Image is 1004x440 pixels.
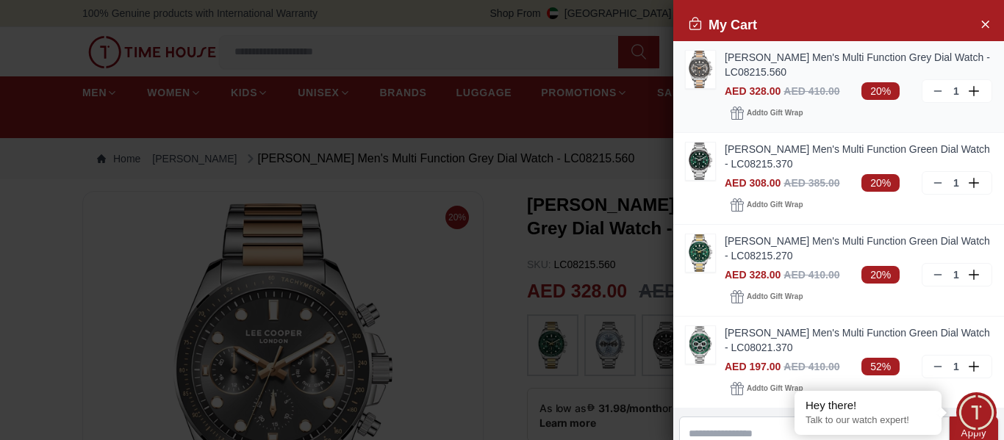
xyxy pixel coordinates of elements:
[747,198,803,212] span: Add to Gift Wrap
[956,392,997,433] div: Chat Widget
[725,103,808,123] button: Addto Gift Wrap
[686,143,715,180] img: ...
[688,15,757,35] h2: My Cart
[725,177,781,189] span: AED 308.00
[725,325,992,355] a: [PERSON_NAME] Men's Multi Function Green Dial Watch - LC08021.370
[861,266,900,284] span: 20%
[973,12,997,35] button: Close Account
[747,289,803,304] span: Add to Gift Wrap
[861,358,900,375] span: 52%
[725,378,808,399] button: Addto Gift Wrap
[725,269,781,281] span: AED 328.00
[725,195,808,215] button: Addto Gift Wrap
[784,177,839,189] span: AED 385.00
[747,381,803,396] span: Add to Gift Wrap
[806,414,931,427] p: Talk to our watch expert!
[784,361,839,372] span: AED 410.00
[861,174,900,192] span: 20%
[725,142,992,171] a: [PERSON_NAME] Men's Multi Function Green Dial Watch - LC08215.370
[784,269,839,281] span: AED 410.00
[725,286,808,307] button: Addto Gift Wrap
[806,398,931,413] div: Hey there!
[725,50,992,79] a: [PERSON_NAME] Men's Multi Function Grey Dial Watch - LC08215.560
[747,106,803,120] span: Add to Gift Wrap
[784,85,839,97] span: AED 410.00
[686,51,715,88] img: ...
[950,176,962,190] p: 1
[725,234,992,263] a: [PERSON_NAME] Men's Multi Function Green Dial Watch - LC08215.270
[950,267,962,282] p: 1
[861,82,900,100] span: 20%
[686,234,715,272] img: ...
[725,361,781,372] span: AED 197.00
[725,85,781,97] span: AED 328.00
[950,359,962,374] p: 1
[686,326,715,364] img: ...
[950,84,962,98] p: 1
